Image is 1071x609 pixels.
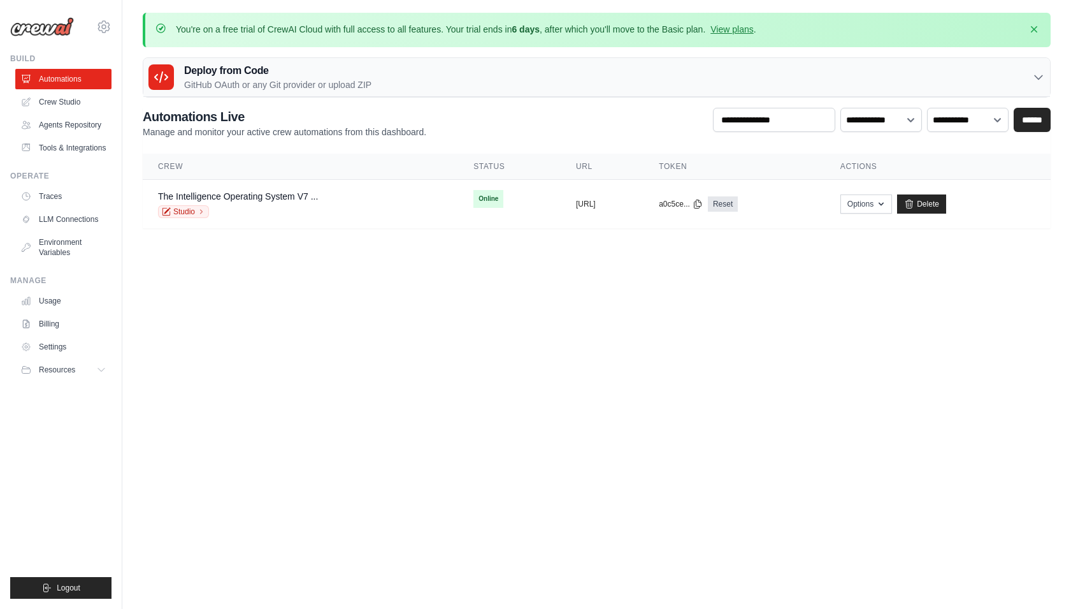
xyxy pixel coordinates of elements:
a: Traces [15,186,111,207]
th: Crew [143,154,458,180]
a: Studio [158,205,209,218]
h3: Deploy from Code [184,63,371,78]
a: Delete [897,194,946,214]
a: The Intelligence Operating System V7 ... [158,191,318,202]
a: Agents Repository [15,115,111,135]
button: a0c5ce... [659,199,703,209]
a: Crew Studio [15,92,111,112]
a: Settings [15,337,111,357]
a: Usage [15,291,111,311]
a: Environment Variables [15,232,111,263]
span: Online [473,190,503,208]
th: Token [643,154,825,180]
button: Resources [15,360,111,380]
p: You're on a free trial of CrewAI Cloud with full access to all features. Your trial ends in , aft... [176,23,756,36]
img: Logo [10,17,74,36]
a: LLM Connections [15,209,111,230]
h2: Automations Live [143,108,426,126]
button: Logout [10,577,111,599]
strong: 6 days [512,24,540,34]
th: URL [561,154,643,180]
p: GitHub OAuth or any Git provider or upload ZIP [184,78,371,91]
a: Automations [15,69,111,89]
p: Manage and monitor your active crew automations from this dashboard. [143,126,426,138]
a: Tools & Integrations [15,138,111,158]
th: Actions [825,154,1051,180]
a: Billing [15,314,111,334]
div: Build [10,54,111,64]
button: Options [840,194,892,214]
span: Logout [57,583,80,593]
span: Resources [39,365,75,375]
a: View plans [710,24,753,34]
a: Reset [708,196,738,212]
th: Status [458,154,561,180]
div: Operate [10,171,111,181]
div: Manage [10,275,111,286]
